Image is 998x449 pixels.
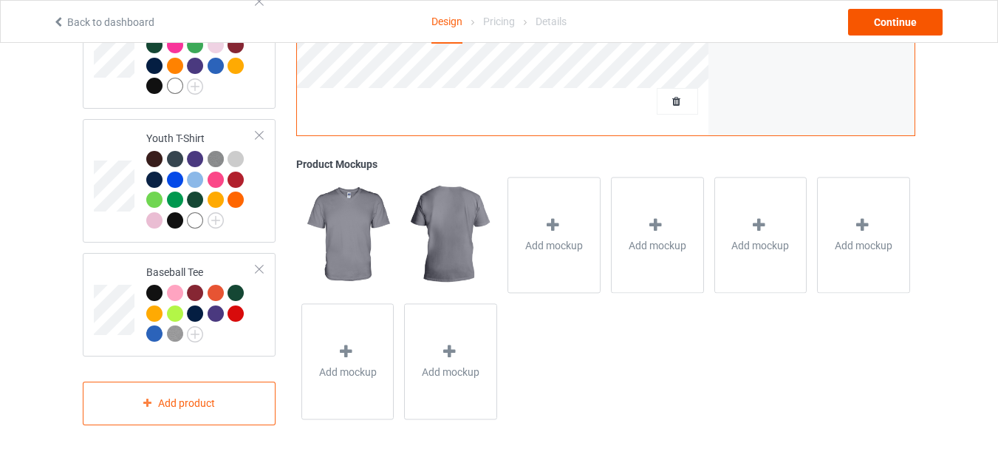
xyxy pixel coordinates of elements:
[817,177,910,293] div: Add mockup
[714,177,807,293] div: Add mockup
[848,9,943,36] div: Continue
[187,326,203,342] img: svg+xml;base64,PD94bWwgdmVyc2lvbj0iMS4wIiBlbmNvZGluZz0iVVRGLTgiPz4KPHN2ZyB3aWR0aD0iMjJweCIgaGVpZ2...
[731,238,789,253] span: Add mockup
[422,365,479,379] span: Add mockup
[536,1,567,42] div: Details
[525,238,583,253] span: Add mockup
[83,382,276,425] div: Add product
[835,238,892,253] span: Add mockup
[404,303,497,419] div: Add mockup
[83,119,276,243] div: Youth T-Shirt
[301,177,394,292] img: regular.jpg
[301,303,394,419] div: Add mockup
[296,157,915,172] div: Product Mockups
[611,177,704,293] div: Add mockup
[83,253,276,357] div: Baseball Tee
[404,177,496,292] img: regular.jpg
[146,131,256,227] div: Youth T-Shirt
[187,78,203,95] img: svg+xml;base64,PD94bWwgdmVyc2lvbj0iMS4wIiBlbmNvZGluZz0iVVRGLTgiPz4KPHN2ZyB3aWR0aD0iMjJweCIgaGVpZ2...
[629,238,686,253] span: Add mockup
[507,177,601,293] div: Add mockup
[208,212,224,229] img: svg+xml;base64,PD94bWwgdmVyc2lvbj0iMS4wIiBlbmNvZGluZz0iVVRGLTgiPz4KPHN2ZyB3aWR0aD0iMjJweCIgaGVpZ2...
[146,265,256,341] div: Baseball Tee
[319,365,377,379] span: Add mockup
[483,1,515,42] div: Pricing
[167,325,183,342] img: heather_texture.png
[208,151,224,167] img: heather_texture.png
[52,16,154,28] a: Back to dashboard
[431,1,462,44] div: Design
